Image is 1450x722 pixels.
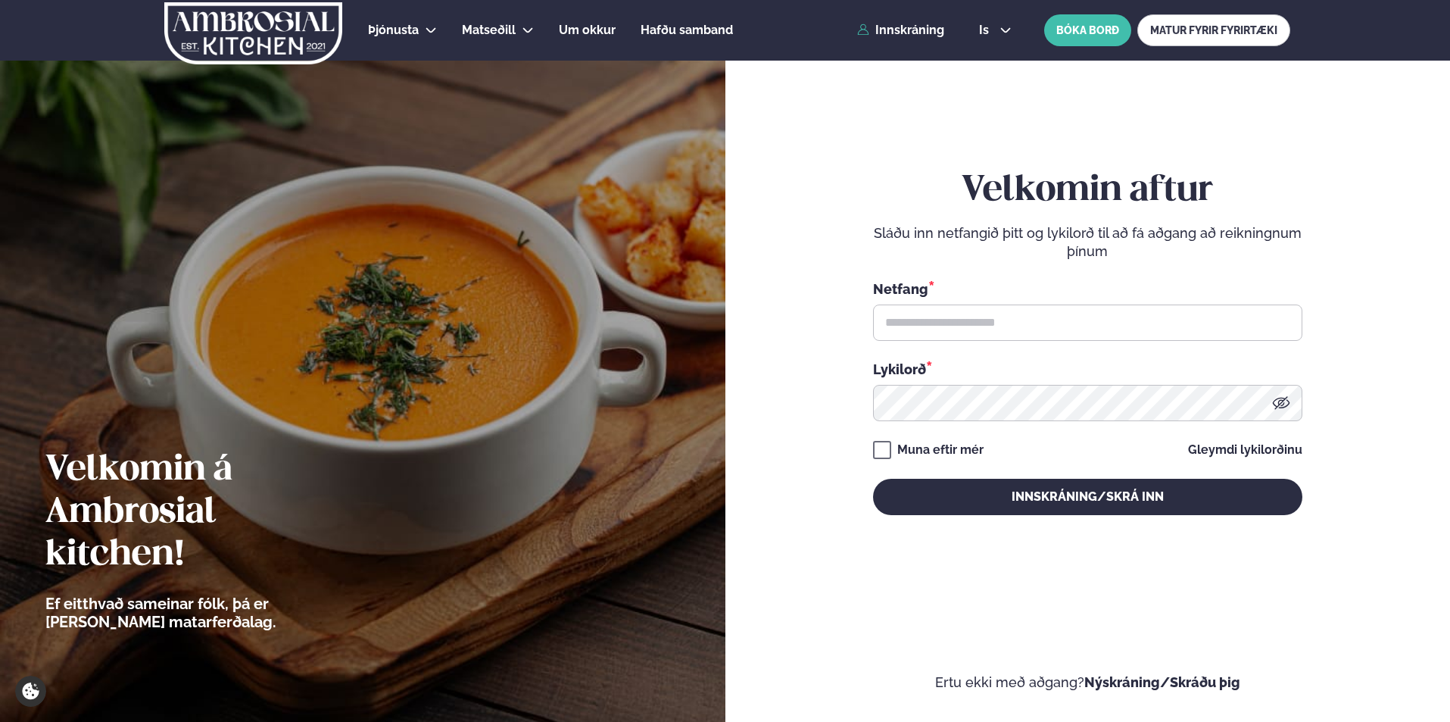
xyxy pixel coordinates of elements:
[771,674,1405,692] p: Ertu ekki með aðgang?
[641,23,733,37] span: Hafðu samband
[641,21,733,39] a: Hafðu samband
[873,279,1302,298] div: Netfang
[979,24,993,36] span: is
[368,23,419,37] span: Þjónusta
[559,23,616,37] span: Um okkur
[45,595,360,631] p: Ef eitthvað sameinar fólk, þá er [PERSON_NAME] matarferðalag.
[1188,444,1302,456] a: Gleymdi lykilorðinu
[462,23,516,37] span: Matseðill
[873,479,1302,515] button: Innskráning/Skrá inn
[1137,14,1290,46] a: MATUR FYRIR FYRIRTÆKI
[1044,14,1131,46] button: BÓKA BORÐ
[1084,674,1240,690] a: Nýskráning/Skráðu þig
[967,24,1024,36] button: is
[857,23,944,37] a: Innskráning
[873,224,1302,261] p: Sláðu inn netfangið þitt og lykilorð til að fá aðgang að reikningnum þínum
[873,170,1302,212] h2: Velkomin aftur
[163,2,344,64] img: logo
[462,21,516,39] a: Matseðill
[368,21,419,39] a: Þjónusta
[559,21,616,39] a: Um okkur
[15,676,46,707] a: Cookie settings
[873,359,1302,379] div: Lykilorð
[45,449,360,577] h2: Velkomin á Ambrosial kitchen!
